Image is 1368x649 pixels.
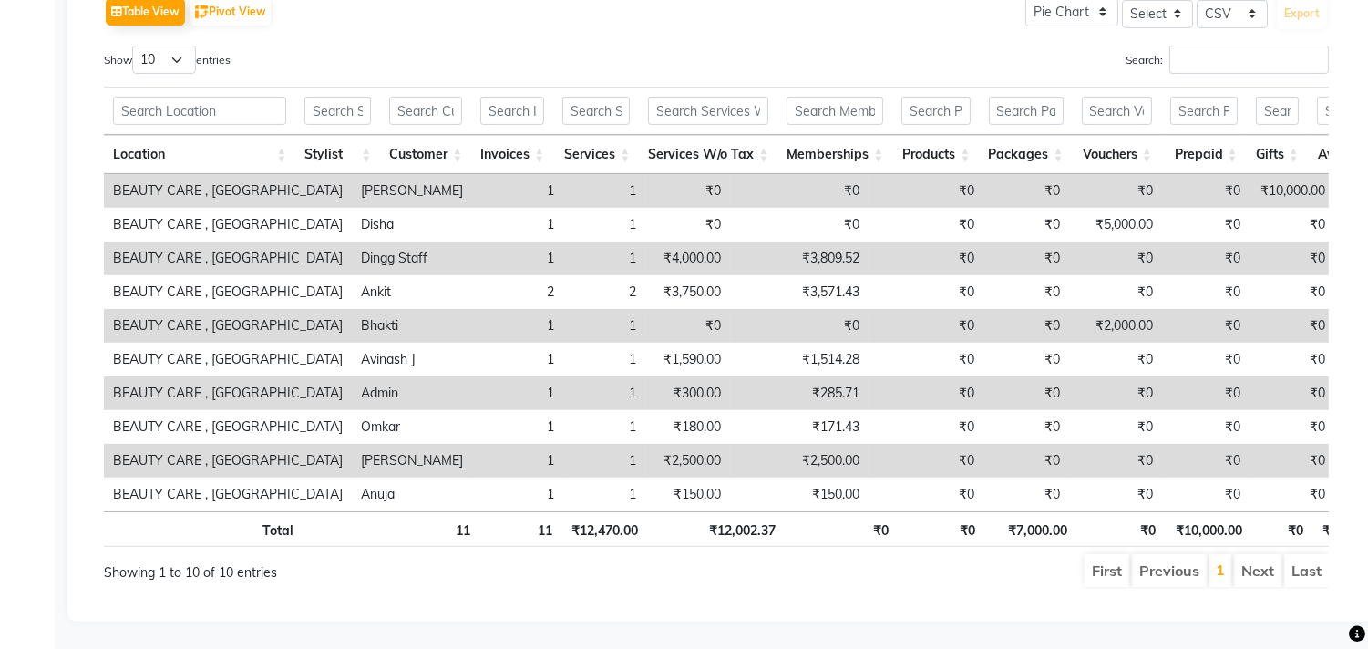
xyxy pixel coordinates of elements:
[472,309,563,343] td: 1
[983,309,1069,343] td: ₹0
[104,208,352,242] td: BEAUTY CARE , [GEOGRAPHIC_DATA]
[104,410,352,444] td: BEAUTY CARE , [GEOGRAPHIC_DATA]
[561,511,647,547] th: ₹12,470.00
[645,242,730,275] td: ₹4,000.00
[1162,444,1250,478] td: ₹0
[869,275,983,309] td: ₹0
[563,410,645,444] td: 1
[472,444,563,478] td: 1
[869,242,983,275] td: ₹0
[645,275,730,309] td: ₹3,750.00
[352,376,472,410] td: Admin
[563,309,645,343] td: 1
[1250,208,1334,242] td: ₹0
[730,242,869,275] td: ₹3,809.52
[645,478,730,511] td: ₹150.00
[983,444,1069,478] td: ₹0
[104,444,352,478] td: BEAUTY CARE , [GEOGRAPHIC_DATA]
[1256,97,1299,125] input: Search Gifts
[104,376,352,410] td: BEAUTY CARE , [GEOGRAPHIC_DATA]
[983,208,1069,242] td: ₹0
[472,242,563,275] td: 1
[104,46,231,74] label: Show entries
[1250,444,1334,478] td: ₹0
[1162,309,1250,343] td: ₹0
[983,376,1069,410] td: ₹0
[352,444,472,478] td: [PERSON_NAME]
[730,275,869,309] td: ₹3,571.43
[1069,410,1162,444] td: ₹0
[1169,46,1329,74] input: Search:
[1162,376,1250,410] td: ₹0
[132,46,196,74] select: Showentries
[989,97,1064,125] input: Search Packages
[1069,478,1162,511] td: ₹0
[1082,97,1152,125] input: Search Vouchers
[1069,275,1162,309] td: ₹0
[1250,376,1334,410] td: ₹0
[892,135,979,174] th: Products: activate to sort column ascending
[730,478,869,511] td: ₹150.00
[352,410,472,444] td: Omkar
[730,208,869,242] td: ₹0
[104,135,295,174] th: Location: activate to sort column ascending
[777,135,892,174] th: Memberships: activate to sort column ascending
[730,309,869,343] td: ₹0
[1216,561,1225,579] a: 1
[1069,444,1162,478] td: ₹0
[104,242,352,275] td: BEAUTY CARE , [GEOGRAPHIC_DATA]
[1250,242,1334,275] td: ₹0
[645,410,730,444] td: ₹180.00
[645,174,730,208] td: ₹0
[389,97,462,125] input: Search Customer
[869,376,983,410] td: ₹0
[472,208,563,242] td: 1
[352,343,472,376] td: Avinash J
[380,135,471,174] th: Customer: activate to sort column ascending
[563,208,645,242] td: 1
[1126,46,1329,74] label: Search:
[1250,478,1334,511] td: ₹0
[195,5,209,19] img: pivot.png
[983,478,1069,511] td: ₹0
[563,275,645,309] td: 2
[1161,135,1247,174] th: Prepaid: activate to sort column ascending
[352,275,472,309] td: Ankit
[983,343,1069,376] td: ₹0
[104,552,599,582] div: Showing 1 to 10 of 10 entries
[352,174,472,208] td: [PERSON_NAME]
[869,478,983,511] td: ₹0
[980,135,1073,174] th: Packages: activate to sort column ascending
[983,410,1069,444] td: ₹0
[647,511,784,547] th: ₹12,002.37
[104,343,352,376] td: BEAUTY CARE , [GEOGRAPHIC_DATA]
[639,135,777,174] th: Services W/o Tax: activate to sort column ascending
[645,343,730,376] td: ₹1,590.00
[1162,410,1250,444] td: ₹0
[1073,135,1161,174] th: Vouchers: activate to sort column ascending
[869,343,983,376] td: ₹0
[563,174,645,208] td: 1
[471,135,553,174] th: Invoices: activate to sort column ascending
[472,343,563,376] td: 1
[1069,208,1162,242] td: ₹5,000.00
[479,511,561,547] th: 11
[983,174,1069,208] td: ₹0
[295,135,380,174] th: Stylist: activate to sort column ascending
[787,97,883,125] input: Search Memberships
[1069,174,1162,208] td: ₹0
[104,478,352,511] td: BEAUTY CARE , [GEOGRAPHIC_DATA]
[104,275,352,309] td: BEAUTY CARE , [GEOGRAPHIC_DATA]
[730,376,869,410] td: ₹285.71
[472,376,563,410] td: 1
[869,174,983,208] td: ₹0
[352,242,472,275] td: Dingg Staff
[472,174,563,208] td: 1
[983,275,1069,309] td: ₹0
[730,343,869,376] td: ₹1,514.28
[388,511,479,547] th: 11
[645,208,730,242] td: ₹0
[869,410,983,444] td: ₹0
[1250,275,1334,309] td: ₹0
[645,309,730,343] td: ₹0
